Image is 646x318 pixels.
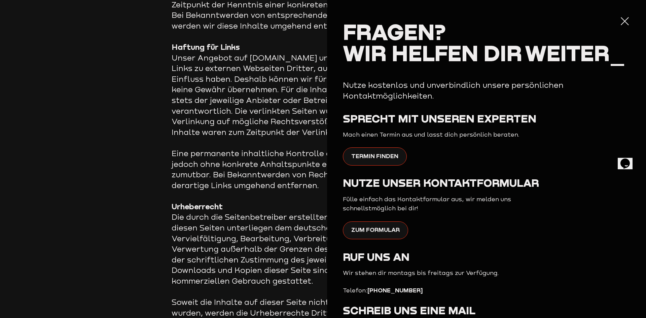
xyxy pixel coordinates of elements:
span: Ruf uns an [343,250,409,263]
p: Mach einen Termin aus und lasst dich persönlich beraten. [343,130,545,140]
strong: [PHONE_NUMBER] [367,287,423,294]
p: Fülle einfach das Kontaktformular aus, wir melden uns schnellstmöglich bei dir! [343,195,545,213]
span: Zum Formular [351,225,400,235]
span: Schreib uns eine Mail [343,304,475,317]
p: Wir stehen dir montags bis freitags zur Verfügung. [343,269,545,278]
p: Unser Angebot auf [DOMAIN_NAME] und [DOMAIN_NAME] enthält Links zu externen Webseiten Dritter, au... [172,42,441,137]
strong: Urheberrecht [172,202,223,211]
p: Eine permanente inhaltliche Kontrolle der verlinkten Seiten ist jedoch ohne konkrete Anhaltspunkt... [172,148,441,190]
iframe: chat widget [618,149,639,169]
span: Wir helfen dir weiter_ [343,40,625,66]
span: Termin finden [351,151,398,161]
a: Termin finden [343,147,406,165]
span: Fragen? [343,19,446,45]
strong: Haftung für Links [172,42,240,51]
span: Sprecht mit unseren Experten [343,112,536,125]
a: Zum Formular [343,221,408,239]
p: Nutze kostenlos und unverbindlich unsere persönlichen Kontaktmöglichkeiten. [343,80,612,101]
p: Die durch die Seitenbetreiber erstellten Inhalte und Werke auf diesen Seiten unterliegen dem deut... [172,201,441,286]
span: Nutze unser Kontaktformular [343,176,539,189]
p: Telefon: [343,286,545,295]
